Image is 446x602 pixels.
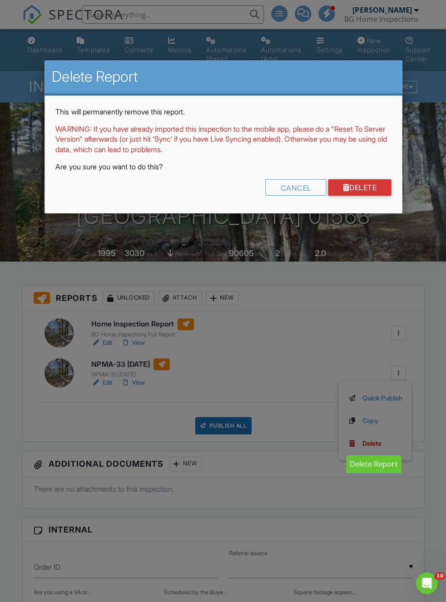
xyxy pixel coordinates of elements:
[52,68,394,86] h2: Delete Report
[265,179,326,195] div: Cancel
[55,161,391,171] p: Are you sure you want to do this?
[327,179,391,195] a: Delete
[55,106,391,116] p: This will permanently remove this report.
[434,571,444,578] span: 10
[55,123,391,154] p: WARNING: If you have already imported this inspection to the mobile app, please do a "Reset To Se...
[415,571,437,593] iframe: Intercom live chat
